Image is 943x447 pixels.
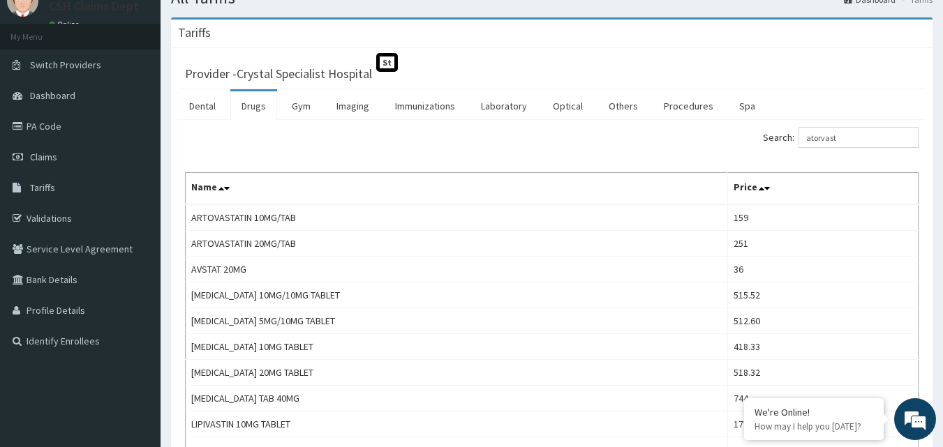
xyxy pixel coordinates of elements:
[727,257,918,282] td: 36
[763,127,919,148] label: Search:
[727,386,918,411] td: 744
[281,91,322,121] a: Gym
[597,91,649,121] a: Others
[376,53,398,72] span: St
[73,78,235,96] div: Chat with us now
[30,181,55,194] span: Tariffs
[30,89,75,102] span: Dashboard
[26,70,57,105] img: d_794563401_company_1708531726252_794563401
[49,20,82,29] a: Online
[178,91,227,121] a: Dental
[178,26,211,39] h3: Tariffs
[81,135,193,275] span: We're online!
[799,127,919,148] input: Search:
[728,91,766,121] a: Spa
[229,7,262,40] div: Minimize live chat window
[186,411,728,437] td: LIPIVASTIN 10MG TABLET
[7,298,266,347] textarea: Type your message and hit 'Enter'
[470,91,538,121] a: Laboratory
[186,386,728,411] td: [MEDICAL_DATA] TAB 40MG
[727,231,918,257] td: 251
[186,257,728,282] td: AVSTAT 20MG
[727,173,918,205] th: Price
[30,59,101,71] span: Switch Providers
[185,68,372,80] h3: Provider - Crystal Specialist Hospital
[186,282,728,308] td: [MEDICAL_DATA] 10MG/10MG TABLET
[542,91,594,121] a: Optical
[727,334,918,360] td: 418.33
[384,91,466,121] a: Immunizations
[186,231,728,257] td: ARTOVASTATIN 20MG/TAB
[186,360,728,386] td: [MEDICAL_DATA] 20MG TABLET
[186,204,728,231] td: ARTOVASTATIN 10MG/TAB
[727,204,918,231] td: 159
[727,308,918,334] td: 512.60
[727,411,918,437] td: 179
[186,308,728,334] td: [MEDICAL_DATA] 5MG/10MG TABLET
[727,360,918,386] td: 518.32
[186,173,728,205] th: Name
[727,282,918,308] td: 515.52
[653,91,725,121] a: Procedures
[30,151,57,163] span: Claims
[755,406,873,418] div: We're Online!
[186,334,728,360] td: [MEDICAL_DATA] 10MG TABLET
[325,91,380,121] a: Imaging
[755,421,873,432] p: How may I help you today?
[230,91,277,121] a: Drugs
